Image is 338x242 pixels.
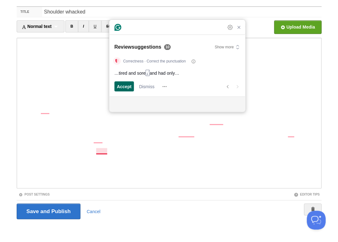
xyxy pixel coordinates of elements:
[106,24,112,29] del: Str
[101,20,117,32] a: Str
[22,24,52,29] span: Normal text
[65,20,78,32] a: B
[17,7,42,17] label: Title
[78,20,89,32] a: I
[17,203,80,219] input: Save and Publish
[19,192,50,196] a: Post Settings
[294,192,319,196] a: Editor Tips
[89,20,101,32] a: U
[307,211,325,229] iframe: Help Scout Beacon - Open
[87,209,101,214] a: Cancel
